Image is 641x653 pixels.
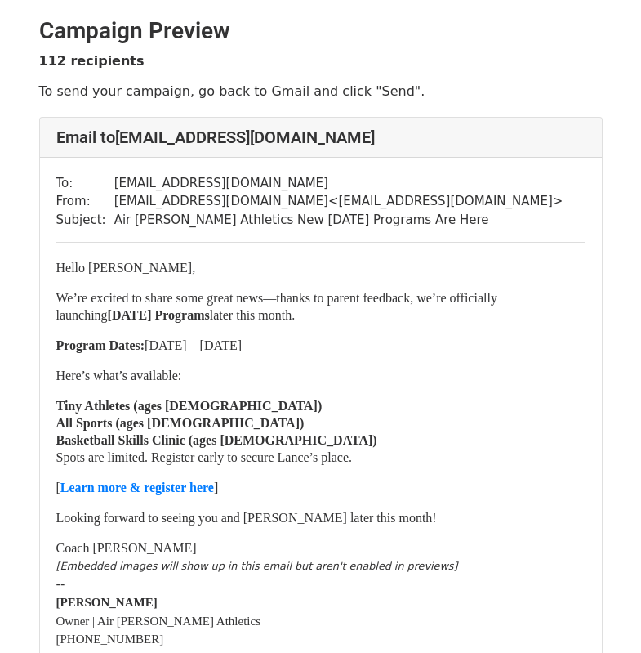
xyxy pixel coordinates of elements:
[60,481,214,494] a: Learn more & register here
[56,557,585,575] div: ​
[56,338,243,352] font: [DATE] – [DATE]
[56,433,377,447] font: Basketball Skills Clinic (ages [DEMOGRAPHIC_DATA])
[56,127,585,147] h4: Email to [EMAIL_ADDRESS][DOMAIN_NAME]
[39,17,603,45] h2: Campaign Preview
[56,560,458,572] em: [Embedded images will show up in this email but aren't enabled in previews]
[108,308,210,322] strong: [DATE] Programs
[56,541,197,555] font: Coach [PERSON_NAME]
[39,83,603,100] p: To send your campaign, go back to Gmail and click "Send".
[56,596,158,609] b: [PERSON_NAME]
[56,450,353,464] font: Spots are limited. Register early to secure Lance’s place.
[56,192,114,211] td: From:
[56,338,145,352] strong: Program Dates:
[114,174,563,193] td: [EMAIL_ADDRESS][DOMAIN_NAME]
[56,291,497,322] font: We’re excited to share some great news—thanks to parent feedback, we’re officially launching late...
[56,511,437,525] font: Looking forward to seeing you and [PERSON_NAME] later this month!
[39,53,145,69] strong: 112 recipients
[114,211,563,230] td: Air [PERSON_NAME] Athletics New [DATE] Programs Are Here
[114,192,563,211] td: [EMAIL_ADDRESS][DOMAIN_NAME] < [EMAIL_ADDRESS][DOMAIN_NAME] >
[56,577,65,592] span: --
[56,211,114,230] td: Subject:
[56,369,182,382] font: Here’s what’s available:
[56,174,114,193] td: To:
[56,261,196,275] font: Hello [PERSON_NAME],
[56,416,305,430] font: All Sports (ages [DEMOGRAPHIC_DATA])
[56,399,323,413] font: Tiny Athletes (ages [DEMOGRAPHIC_DATA])
[56,481,219,494] font: [ ]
